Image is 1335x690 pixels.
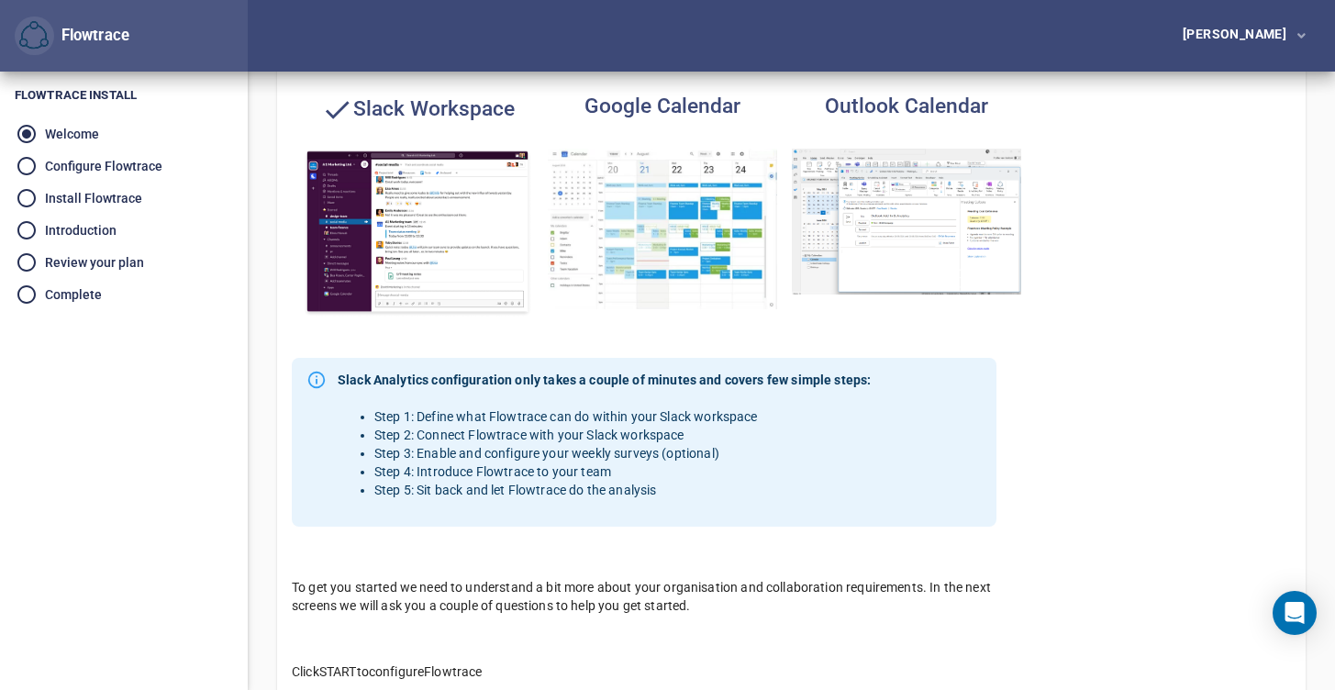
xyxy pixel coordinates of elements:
[374,444,871,462] li: Step 3: Enable and configure your weekly surveys (optional)
[15,17,54,56] button: Flowtrace
[54,25,129,47] div: Flowtrace
[374,462,871,481] li: Step 4: Introduce Flowtrace to your team
[338,371,871,389] strong: Slack Analytics configuration only takes a couple of minutes and covers few simple steps:
[374,481,871,499] li: Step 5: Sit back and let Flowtrace do the analysis
[781,83,1032,306] button: Outlook CalendarOutlook Calendar analytics
[374,426,871,444] li: Step 2: Connect Flowtrace with your Slack workspace
[1153,19,1320,53] button: [PERSON_NAME]
[19,21,49,50] img: Flowtrace
[1183,28,1294,40] div: [PERSON_NAME]
[1273,591,1317,635] div: Open Intercom Messenger
[548,94,777,118] h4: Google Calendar
[374,407,871,426] li: Step 1: Define what Flowtrace can do within your Slack workspace
[792,94,1021,118] h4: Outlook Calendar
[537,83,788,320] button: Google CalendarGoogle Calendar analytics
[292,83,543,328] button: Slack WorkspaceSlack Workspace analytics
[303,149,532,317] img: Slack Workspace analytics
[548,149,777,309] img: Google Calendar analytics
[792,149,1021,295] img: Outlook Calendar analytics
[292,644,996,681] p: Click START to configure Flowtrace
[303,94,532,126] h4: Slack Workspace
[277,563,1011,629] div: To get you started we need to understand a bit more about your organisation and collaboration req...
[15,17,129,56] div: Flowtrace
